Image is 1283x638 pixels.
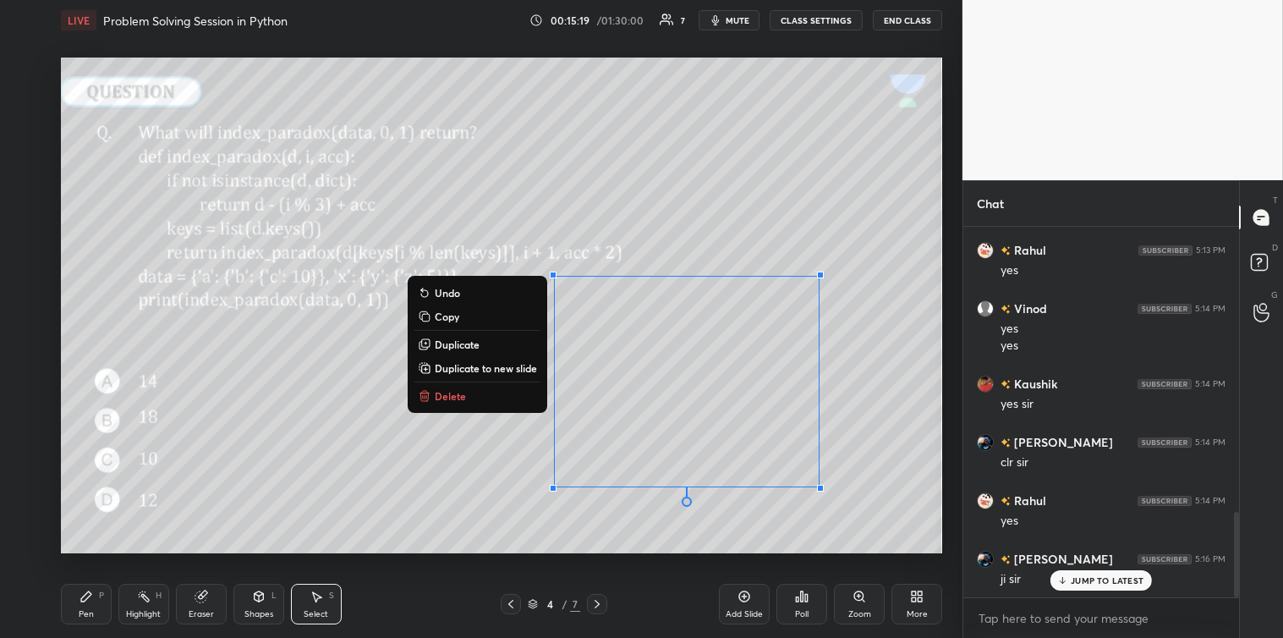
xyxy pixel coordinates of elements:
[1011,550,1113,568] h6: [PERSON_NAME]
[1001,571,1225,588] div: ji sir
[271,591,277,600] div: L
[435,389,466,403] p: Delete
[435,361,537,375] p: Duplicate to new slide
[726,610,763,619] div: Add Slide
[79,610,94,619] div: Pen
[329,591,334,600] div: S
[1195,554,1225,564] div: 5:16 PM
[848,610,871,619] div: Zoom
[1001,380,1011,389] img: no-rating-badge.077c3623.svg
[1001,454,1225,471] div: clr sir
[304,610,328,619] div: Select
[1138,304,1192,314] img: 4P8fHbbgJtejmAAAAAElFTkSuQmCC
[1271,289,1278,301] p: G
[1011,433,1113,451] h6: [PERSON_NAME]
[414,358,540,378] button: Duplicate to new slide
[681,16,685,25] div: 7
[541,599,558,609] div: 4
[873,10,942,30] button: End Class
[977,551,994,568] img: 219a51f6d8e040359e3031aaab286cbb.jpg
[699,10,759,30] button: mute
[1196,245,1225,256] div: 5:13 PM
[435,286,460,300] p: Undo
[1195,437,1225,448] div: 5:14 PM
[977,242,994,259] img: 94528509d7bd4632b05bd704ddf3f7fa.jpg
[1071,575,1143,586] p: JUMP TO LATEST
[1001,338,1225,355] div: yes
[570,597,580,612] div: 7
[435,310,459,323] p: Copy
[435,338,480,351] p: Duplicate
[1011,492,1046,509] h6: Rahul
[1138,379,1192,389] img: 4P8fHbbgJtejmAAAAAElFTkSuQmCC
[414,386,540,406] button: Delete
[414,283,540,303] button: Undo
[1138,437,1192,448] img: 4P8fHbbgJtejmAAAAAElFTkSuQmCC
[189,610,214,619] div: Eraser
[977,300,994,317] img: default.png
[1001,321,1225,338] div: yes
[963,181,1017,226] p: Chat
[1001,262,1225,279] div: yes
[414,306,540,327] button: Copy
[1001,555,1011,564] img: no-rating-badge.077c3623.svg
[1001,438,1011,448] img: no-rating-badge.077c3623.svg
[1011,241,1046,259] h6: Rahul
[977,376,994,393] img: 3
[1001,246,1011,256] img: no-rating-badge.077c3623.svg
[1011,375,1057,393] h6: Kaushik
[156,591,162,600] div: H
[244,610,273,619] div: Shapes
[1138,496,1192,506] img: 4P8fHbbgJtejmAAAAAElFTkSuQmCC
[1195,304,1225,314] div: 5:14 PM
[1273,194,1278,206] p: T
[1138,245,1193,256] img: 4P8fHbbgJtejmAAAAAElFTkSuQmCC
[61,10,96,30] div: LIVE
[1011,300,1047,317] h6: Vinod
[1001,396,1225,413] div: yes sir
[1001,513,1225,530] div: yes
[1138,554,1192,564] img: 4P8fHbbgJtejmAAAAAElFTkSuQmCC
[99,591,104,600] div: P
[1001,305,1011,314] img: no-rating-badge.077c3623.svg
[770,10,863,30] button: CLASS SETTINGS
[977,492,994,509] img: 94528509d7bd4632b05bd704ddf3f7fa.jpg
[414,334,540,355] button: Duplicate
[1272,241,1278,254] p: D
[963,227,1239,597] div: grid
[1001,497,1011,506] img: no-rating-badge.077c3623.svg
[1195,496,1225,506] div: 5:14 PM
[126,610,161,619] div: Highlight
[562,599,567,609] div: /
[977,434,994,451] img: 219a51f6d8e040359e3031aaab286cbb.jpg
[103,13,288,29] h4: Problem Solving Session in Python
[1195,379,1225,389] div: 5:14 PM
[907,610,928,619] div: More
[726,14,749,26] span: mute
[795,610,809,619] div: Poll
